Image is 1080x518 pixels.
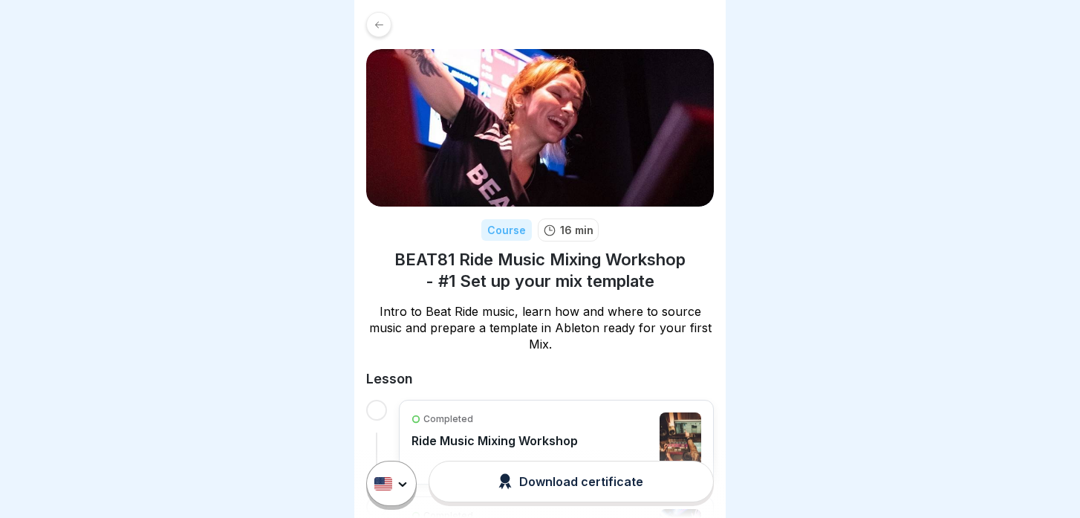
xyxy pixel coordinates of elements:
div: Course [481,219,532,241]
p: Intro to Beat Ride music, learn how and where to source music and prepare a template in Ableton r... [366,303,714,352]
img: cljrv4jun0571eu01b5zo0b64.png [660,412,701,472]
p: Ride Music Mixing Workshop [411,433,578,448]
h2: Lesson [366,370,714,388]
div: Download certificate [498,473,643,490]
img: us.svg [374,477,392,491]
img: fp5qnzcd44wm78xrjo5bqtew.png [366,49,714,207]
button: Download certificate [429,461,714,502]
p: 16 min [560,222,593,238]
p: Completed [423,412,473,426]
a: CompletedRide Music Mixing Workshop [411,412,701,472]
h1: BEAT81 Ride Music Mixing Workshop - #1 Set up your mix template [366,249,714,291]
